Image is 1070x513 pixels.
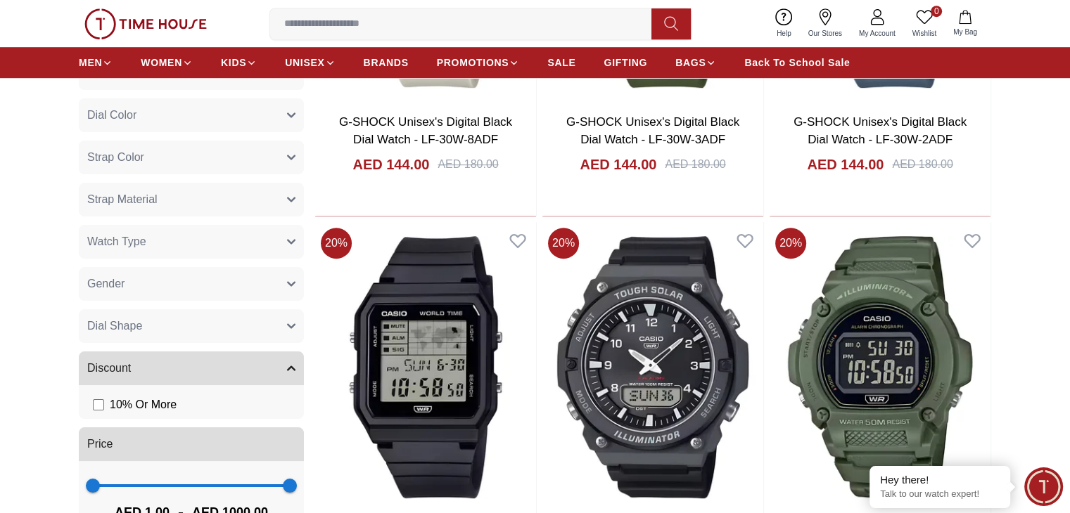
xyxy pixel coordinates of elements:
span: Discount [87,360,131,377]
a: BAGS [675,50,716,75]
span: KIDS [221,56,246,70]
button: Strap Material [79,183,304,216]
button: My Bag [945,7,986,40]
input: 10% Or More [93,399,104,410]
span: 20 % [321,228,352,259]
button: Dial Shape [79,309,304,343]
span: BRANDS [364,56,409,70]
span: Watch Type [87,233,146,250]
span: Our Stores [803,28,848,39]
span: My Account [853,28,901,39]
a: G-SHOCK Unisex's Digital Black Dial Watch - LF-30W-2ADF [794,115,967,147]
img: CASIO Men's Digital Black Dial Watch - W-219HC-3BVDF [770,222,991,512]
span: Dial Color [87,107,136,124]
h4: AED 144.00 [352,155,429,174]
button: Discount [79,351,304,385]
span: UNISEX [285,56,324,70]
span: My Bag [948,27,983,37]
h4: AED 144.00 [807,155,884,174]
a: Back To School Sale [744,50,850,75]
a: Our Stores [800,6,851,41]
span: 0 [931,6,942,17]
a: PROMOTIONS [437,50,520,75]
span: BAGS [675,56,706,70]
a: SALE [547,50,575,75]
span: WOMEN [141,56,182,70]
a: Help [768,6,800,41]
button: Gender [79,267,304,301]
a: WOMEN [141,50,193,75]
img: CASIO Men's Analog-Digital Black Dial Watch - AQ-S820W-1AVDF [542,222,763,512]
span: Gender [87,275,125,292]
h4: AED 144.00 [580,155,656,174]
button: Price [79,427,304,461]
img: ... [84,8,207,39]
button: Watch Type [79,225,304,259]
span: Strap Material [87,191,158,208]
div: Hey there! [880,473,1000,487]
button: Dial Color [79,98,304,132]
a: BRANDS [364,50,409,75]
span: 20 % [775,228,806,259]
span: SALE [547,56,575,70]
div: AED 180.00 [892,156,953,173]
span: Help [771,28,797,39]
div: AED 180.00 [665,156,725,173]
a: MEN [79,50,113,75]
span: Wishlist [907,28,942,39]
span: Price [87,436,113,453]
span: Strap Color [87,149,144,166]
img: G-SHOCK Unisex's Digital Black Dial Watch - LF-30W-1ADF [315,222,536,512]
a: UNISEX [285,50,335,75]
span: 20 % [548,228,579,259]
span: Dial Shape [87,318,142,335]
a: GIFTING [604,50,647,75]
span: 10 % Or More [110,396,177,413]
div: Chat Widget [1024,467,1063,506]
span: Back To School Sale [744,56,850,70]
a: G-SHOCK Unisex's Digital Black Dial Watch - LF-30W-3ADF [566,115,739,147]
span: MEN [79,56,102,70]
div: AED 180.00 [438,156,498,173]
p: Talk to our watch expert! [880,488,1000,500]
a: G-SHOCK Unisex's Digital Black Dial Watch - LF-30W-8ADF [339,115,512,147]
button: Strap Color [79,141,304,174]
span: GIFTING [604,56,647,70]
a: 0Wishlist [904,6,945,41]
span: PROMOTIONS [437,56,509,70]
a: KIDS [221,50,257,75]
